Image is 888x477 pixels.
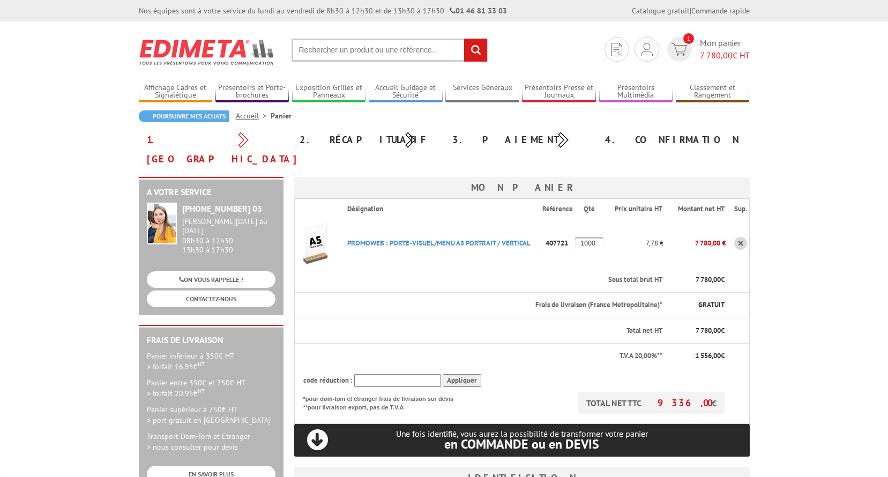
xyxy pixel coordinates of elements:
[676,83,750,101] a: Classement et Rangement
[295,222,338,265] img: PROMOWEB : PORTE-VISUEL/MENU A5 PORTRAIT / VERTICAL
[695,351,721,360] span: 1 556,00
[672,204,725,214] p: Montant net HT
[147,188,275,197] h2: A votre service
[700,37,750,62] span: Mon panier
[700,49,750,62] span: € HT
[147,404,275,426] p: Panier supérieur à 750€ HT
[271,110,292,121] li: Panier
[294,429,750,451] p: Une fois identifié, vous aurez la possibilité de transformer votre panier
[182,217,275,235] div: [PERSON_NAME][DATE] au [DATE]
[632,6,690,16] a: Catalogue gratuit
[294,177,750,198] h3: Mon panier
[339,199,542,219] th: Désignation
[339,267,663,293] th: Sous total brut HT
[182,203,262,214] strong: [PHONE_NUMBER] 03
[147,415,271,425] span: > port gratuit en [GEOGRAPHIC_DATA]
[198,360,205,368] sup: HT
[683,33,694,44] span: 1
[147,389,205,398] span: > forfait 20.95€
[696,275,721,284] span: 7 780,00
[369,83,443,101] a: Accueil Guidage et Sécurité
[147,203,177,244] img: widget-service.jpg
[613,204,662,214] p: Prix unitaire HT
[292,130,444,150] div: 2. Récapitulatif
[672,351,725,361] p: €
[575,199,605,219] th: Qté
[444,130,597,150] div: 3. Paiement
[522,83,596,101] a: Présentoirs Presse et Journaux
[303,326,662,336] p: Total net HT
[139,32,275,72] img: Edimeta
[672,275,725,285] p: €
[147,442,238,452] span: > nous consulter pour devis
[671,43,687,56] img: devis rapide
[303,376,353,385] span: code réduction :
[542,234,575,252] p: 407721
[445,83,519,101] a: Services Généraux
[665,37,750,62] a: devis rapide 1 Mon panier 7 780,00€ HT
[450,6,507,16] strong: 01 46 81 33 03
[182,217,275,254] div: 08h30 à 12h30 13h30 à 17h30
[139,110,229,122] a: Poursuivre mes achats
[139,130,292,169] div: 1. [GEOGRAPHIC_DATA]
[292,39,488,62] input: Rechercher un produit ou une référence...
[147,271,275,288] a: ON VOUS RAPPELLE ?
[147,351,275,372] p: Panier inférieur à 350€ HT
[347,300,662,310] p: Frais de livraison (France Metropolitaine)*
[542,204,574,214] p: Référence
[198,387,205,394] sup: HT
[292,83,366,101] a: Exposition Grilles et Panneaux
[139,83,213,101] a: Affichage Cadres et Signalétique
[443,374,481,387] input: Appliquer
[696,326,721,335] span: 7 780,00
[698,300,725,309] span: GRATUIT
[578,392,725,414] p: TOTAL NET TTC €
[347,238,531,248] a: PROMOWEB : PORTE-VISUEL/MENU A5 PORTRAIT / VERTICAL
[672,326,725,336] p: €
[147,336,275,345] h2: Frais de Livraison
[147,377,275,399] p: Panier entre 350€ et 750€ HT
[236,111,271,121] a: Accueil
[726,199,749,219] th: Sup.
[444,436,599,452] span: en COMMANDE ou en DEVIS
[147,362,205,371] span: > forfait 16.95€
[604,234,663,252] p: 7,78 €
[597,130,750,150] div: 4. Confirmation
[632,5,750,16] div: |
[464,39,487,62] input: rechercher
[663,234,726,252] p: 7 780,00 €
[147,290,275,307] a: CONTACTEZ-NOUS
[599,83,673,101] a: Présentoirs Multimédia
[658,397,712,409] span: 9 336,00
[611,43,622,56] img: devis rapide
[303,351,662,361] p: T.V.A 20,00%**
[147,431,275,452] p: Transport Dom-Tom et Etranger
[700,50,733,61] span: 7 780,00
[303,392,464,412] p: *pour dom-tom et étranger frais de livraison sur devis **pour livraison export, pas de T.V.A
[641,43,653,56] img: devis rapide
[215,83,289,101] a: Présentoirs et Porte-brochures
[691,6,750,16] a: Commande rapide
[139,5,507,16] div: Nos équipes sont à votre service du lundi au vendredi de 8h30 à 12h30 et de 13h30 à 17h30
